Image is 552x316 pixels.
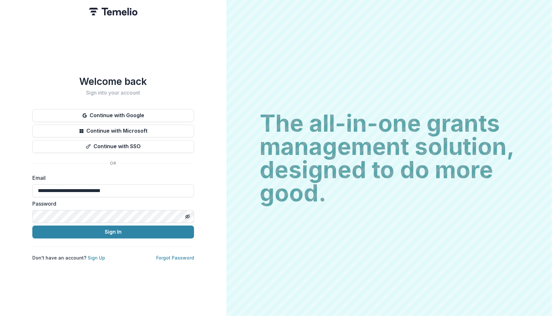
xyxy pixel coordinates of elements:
[32,174,190,182] label: Email
[32,125,194,138] button: Continue with Microsoft
[32,200,190,208] label: Password
[32,90,194,96] h2: Sign into your account
[32,254,105,261] p: Don't have an account?
[156,255,194,260] a: Forgot Password
[89,8,137,15] img: Temelio
[182,211,193,222] button: Toggle password visibility
[32,76,194,87] h1: Welcome back
[88,255,105,260] a: Sign Up
[32,226,194,239] button: Sign In
[32,109,194,122] button: Continue with Google
[32,140,194,153] button: Continue with SSO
